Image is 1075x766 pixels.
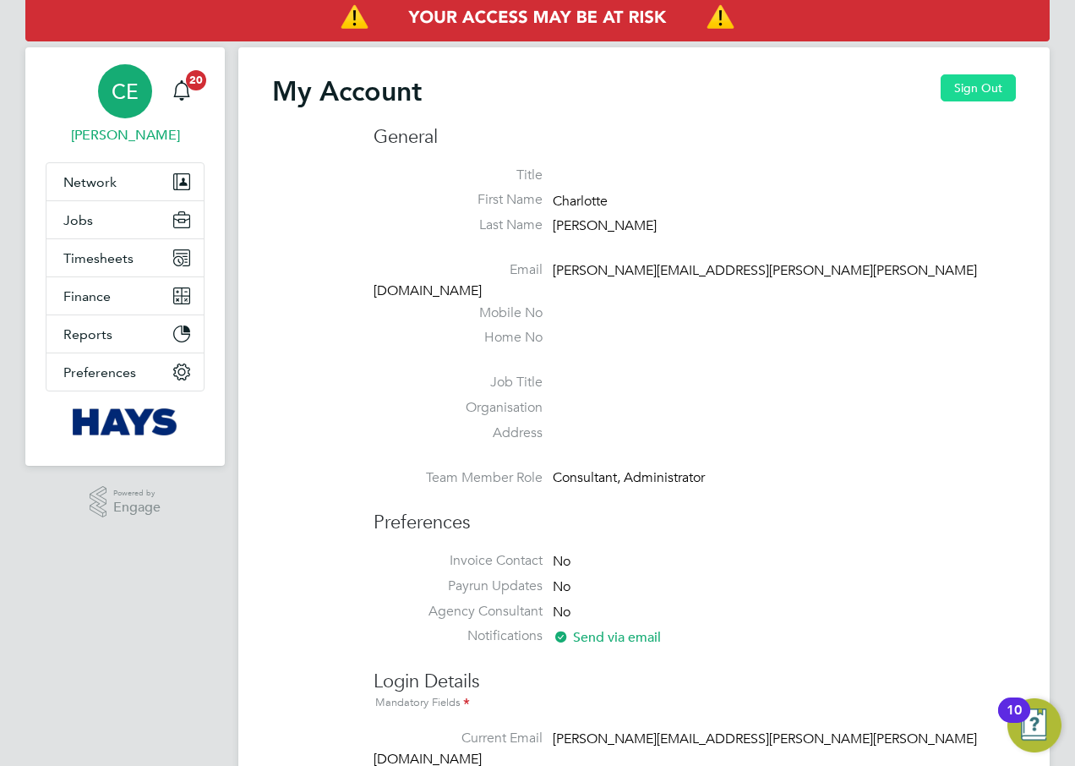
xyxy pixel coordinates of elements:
button: Sign Out [941,74,1016,101]
h3: Login Details [374,653,1016,713]
span: No [553,553,570,570]
nav: Main navigation [25,47,225,466]
label: Organisation [374,399,543,417]
label: Home No [374,329,543,347]
h3: General [374,125,1016,150]
img: hays-logo-retina.png [73,408,178,435]
label: Job Title [374,374,543,391]
label: Notifications [374,627,543,645]
span: Preferences [63,364,136,380]
label: Mobile No [374,304,543,322]
span: Charlotte [553,193,608,210]
div: Mandatory Fields [374,694,1016,713]
div: Consultant, Administrator [553,469,713,487]
div: 10 [1007,710,1022,732]
a: 20 [165,64,199,118]
span: Reports [63,326,112,342]
label: Agency Consultant [374,603,543,621]
a: Powered byEngage [90,486,161,518]
span: Timesheets [63,250,134,266]
label: Current Email [374,730,543,747]
span: Charlotte Elliot-Walkey [46,125,205,145]
span: [PERSON_NAME] [553,217,657,234]
label: Address [374,424,543,442]
span: Engage [113,501,161,515]
span: Finance [63,288,111,304]
label: Last Name [374,216,543,234]
span: [PERSON_NAME][EMAIL_ADDRESS][PERSON_NAME][PERSON_NAME][DOMAIN_NAME] [374,262,977,299]
button: Network [46,163,204,200]
span: 20 [186,70,206,90]
h3: Preferences [374,494,1016,535]
label: Payrun Updates [374,577,543,595]
button: Jobs [46,201,204,238]
button: Preferences [46,353,204,391]
label: Email [374,261,543,279]
span: Powered by [113,486,161,501]
button: Finance [46,277,204,315]
label: First Name [374,191,543,209]
label: Title [374,167,543,184]
span: Network [63,174,117,190]
label: Team Member Role [374,469,543,487]
button: Reports [46,315,204,353]
label: Invoice Contact [374,552,543,570]
button: Open Resource Center, 10 new notifications [1007,698,1061,752]
a: Go to home page [46,408,205,435]
button: Timesheets [46,239,204,276]
span: CE [112,80,139,102]
h2: My Account [272,74,422,108]
span: No [553,604,570,621]
a: CE[PERSON_NAME] [46,64,205,145]
span: No [553,578,570,595]
span: Jobs [63,212,93,228]
span: Send via email [553,629,661,646]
